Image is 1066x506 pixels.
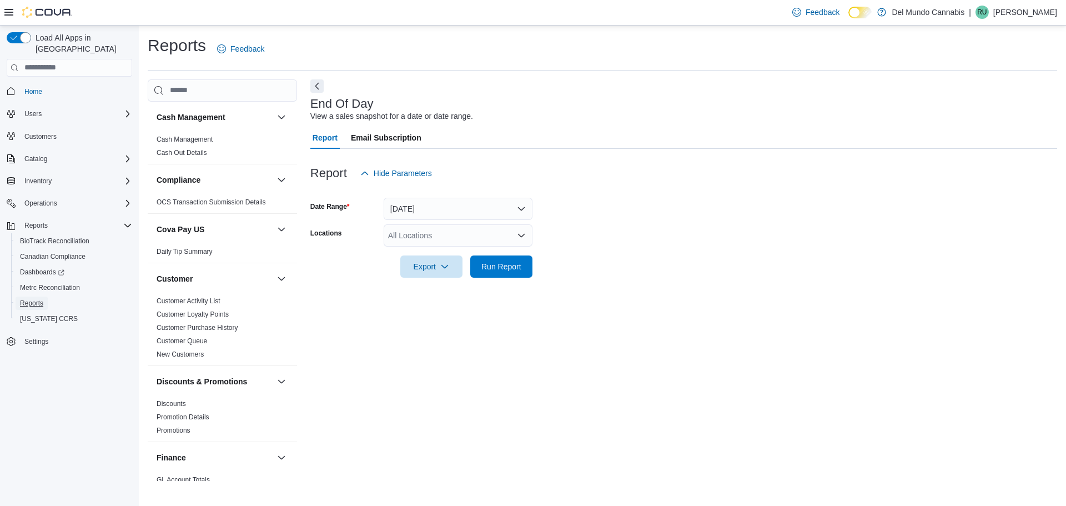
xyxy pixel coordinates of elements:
[470,255,532,278] button: Run Report
[157,399,186,408] span: Discounts
[20,174,56,188] button: Inventory
[20,152,132,166] span: Catalog
[517,231,526,240] button: Open list of options
[148,397,297,442] div: Discounts & Promotions
[374,168,432,179] span: Hide Parameters
[16,250,90,263] a: Canadian Compliance
[400,255,462,278] button: Export
[20,252,86,261] span: Canadian Compliance
[16,234,132,248] span: BioTrack Reconciliation
[20,174,132,188] span: Inventory
[20,85,47,98] a: Home
[310,229,342,238] label: Locations
[157,476,210,484] a: GL Account Totals
[16,250,132,263] span: Canadian Compliance
[20,237,89,246] span: BioTrack Reconciliation
[16,297,132,310] span: Reports
[20,130,61,143] a: Customers
[356,162,436,184] button: Hide Parameters
[148,294,297,365] div: Customer
[969,6,971,19] p: |
[157,310,229,318] a: Customer Loyalty Points
[157,337,207,345] span: Customer Queue
[157,413,209,422] span: Promotion Details
[157,337,207,345] a: Customer Queue
[275,272,288,285] button: Customer
[11,233,137,249] button: BioTrack Reconciliation
[20,107,132,121] span: Users
[157,350,204,358] a: New Customers
[11,264,137,280] a: Dashboards
[275,451,288,464] button: Finance
[148,473,297,504] div: Finance
[788,1,844,23] a: Feedback
[24,109,42,118] span: Users
[16,281,132,294] span: Metrc Reconciliation
[310,111,473,122] div: View a sales snapshot for a date or date range.
[157,475,210,484] span: GL Account Totals
[16,312,132,325] span: Washington CCRS
[20,314,78,323] span: [US_STATE] CCRS
[157,323,238,332] span: Customer Purchase History
[157,273,193,284] h3: Customer
[848,18,849,19] span: Dark Mode
[157,310,229,319] span: Customer Loyalty Points
[157,248,213,255] a: Daily Tip Summary
[148,34,206,57] h1: Reports
[157,224,273,235] button: Cova Pay US
[313,127,338,149] span: Report
[20,335,53,348] a: Settings
[2,151,137,167] button: Catalog
[351,127,421,149] span: Email Subscription
[11,249,137,264] button: Canadian Compliance
[24,87,42,96] span: Home
[157,198,266,206] a: OCS Transaction Submission Details
[24,337,48,346] span: Settings
[20,197,132,210] span: Operations
[24,177,52,186] span: Inventory
[848,7,872,18] input: Dark Mode
[310,202,350,211] label: Date Range
[11,295,137,311] button: Reports
[976,6,989,19] div: Ray Ubieta
[275,111,288,124] button: Cash Management
[157,112,273,123] button: Cash Management
[157,247,213,256] span: Daily Tip Summary
[157,174,200,186] h3: Compliance
[157,174,273,186] button: Compliance
[20,152,52,166] button: Catalog
[157,376,273,387] button: Discounts & Promotions
[157,297,220,305] a: Customer Activity List
[148,133,297,164] div: Cash Management
[2,83,137,99] button: Home
[24,199,57,208] span: Operations
[2,218,137,233] button: Reports
[11,280,137,295] button: Metrc Reconciliation
[157,400,186,408] a: Discounts
[806,7,839,18] span: Feedback
[2,173,137,189] button: Inventory
[20,334,132,348] span: Settings
[275,375,288,388] button: Discounts & Promotions
[310,167,347,180] h3: Report
[384,198,532,220] button: [DATE]
[310,79,324,93] button: Next
[16,297,48,310] a: Reports
[20,84,132,98] span: Home
[20,219,132,232] span: Reports
[16,265,132,279] span: Dashboards
[892,6,964,19] p: Del Mundo Cannabis
[2,196,137,211] button: Operations
[20,129,132,143] span: Customers
[22,7,72,18] img: Cova
[20,268,64,277] span: Dashboards
[16,312,82,325] a: [US_STATE] CCRS
[2,106,137,122] button: Users
[157,148,207,157] span: Cash Out Details
[16,281,84,294] a: Metrc Reconciliation
[24,154,47,163] span: Catalog
[993,6,1057,19] p: [PERSON_NAME]
[157,426,190,435] span: Promotions
[16,265,69,279] a: Dashboards
[20,219,52,232] button: Reports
